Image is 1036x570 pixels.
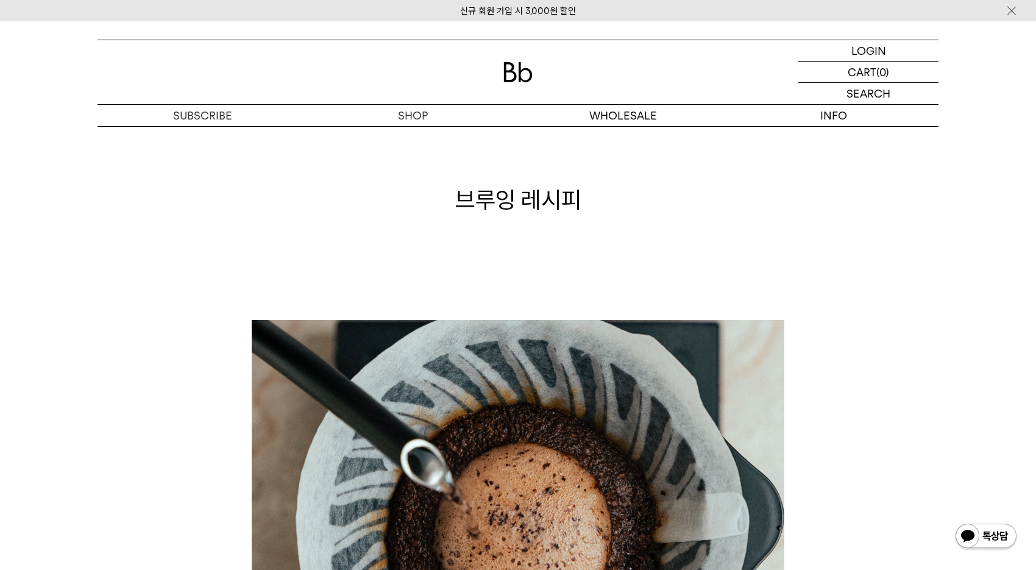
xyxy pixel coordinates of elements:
p: SEARCH [846,83,890,104]
p: CART [848,62,876,82]
p: WHOLESALE [518,105,728,126]
a: LOGIN [798,40,938,62]
a: SHOP [308,105,518,126]
p: LOGIN [851,40,886,61]
h1: 브루잉 레시피 [98,183,938,216]
img: 카카오톡 채널 1:1 채팅 버튼 [954,522,1018,552]
a: SUBSCRIBE [98,105,308,126]
a: 신규 회원 가입 시 3,000원 할인 [460,5,576,16]
img: 로고 [503,62,533,82]
p: INFO [728,105,938,126]
p: (0) [876,62,889,82]
a: CART (0) [798,62,938,83]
